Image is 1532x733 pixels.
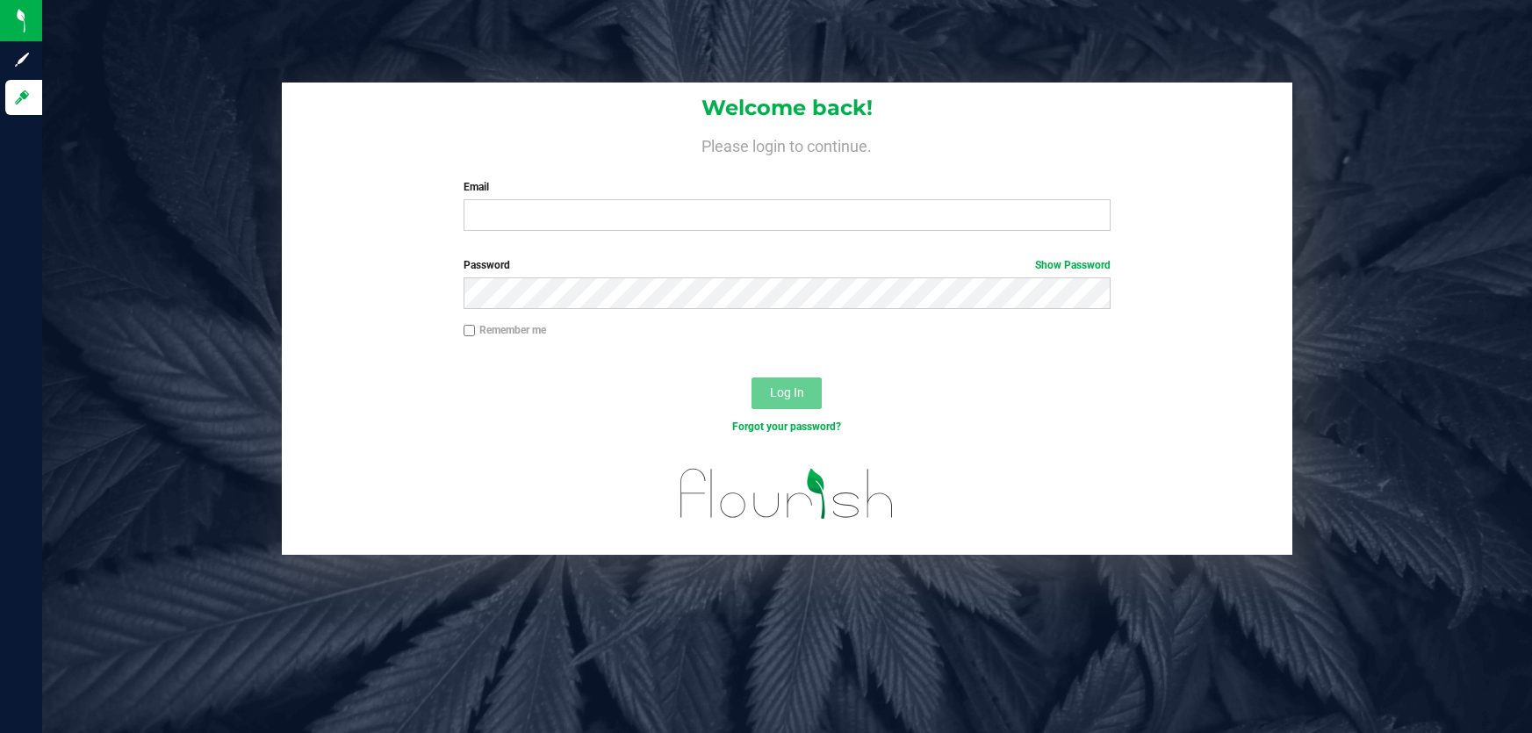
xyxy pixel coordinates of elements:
[282,97,1292,119] h1: Welcome back!
[732,420,841,433] a: Forgot your password?
[752,377,822,409] button: Log In
[13,89,31,106] inline-svg: Log in
[464,325,476,337] input: Remember me
[770,385,804,399] span: Log In
[661,453,914,535] img: flourish_logo.svg
[464,322,546,338] label: Remember me
[282,133,1292,155] h4: Please login to continue.
[1035,259,1111,271] a: Show Password
[13,51,31,68] inline-svg: Sign up
[464,259,510,271] span: Password
[464,179,1111,195] label: Email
